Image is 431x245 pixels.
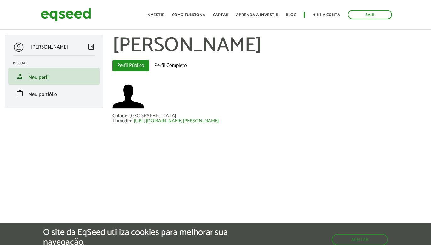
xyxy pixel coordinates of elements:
[13,61,100,65] h2: Pessoal
[213,13,228,17] a: Captar
[127,112,128,120] span: :
[41,6,91,23] img: EqSeed
[150,60,192,71] a: Perfil Completo
[28,90,57,99] span: Meu portfólio
[236,13,278,17] a: Aprenda a investir
[13,90,95,97] a: workMeu portfólio
[112,114,129,119] div: Cidade
[8,85,100,102] li: Meu portfólio
[31,44,68,50] p: [PERSON_NAME]
[146,13,164,17] a: Investir
[129,114,176,119] div: [GEOGRAPHIC_DATA]
[87,43,95,50] span: left_panel_close
[112,35,426,57] h1: [PERSON_NAME]
[112,81,144,112] a: Ver perfil do usuário.
[131,117,132,125] span: :
[172,13,205,17] a: Como funciona
[16,90,24,97] span: work
[87,43,95,52] a: Colapsar menu
[112,60,149,71] a: Perfil Público
[286,13,296,17] a: Blog
[348,10,392,19] a: Sair
[312,13,340,17] a: Minha conta
[8,68,100,85] li: Meu perfil
[28,73,49,82] span: Meu perfil
[112,81,144,112] img: Foto de Felipe Park
[16,73,24,80] span: person
[13,73,95,80] a: personMeu perfil
[134,119,219,124] a: [URL][DOMAIN_NAME][PERSON_NAME]
[112,119,134,124] div: Linkedin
